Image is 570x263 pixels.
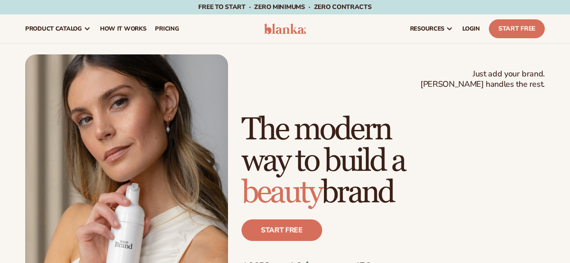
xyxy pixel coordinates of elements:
[420,69,545,90] span: Just add your brand. [PERSON_NAME] handles the rest.
[242,174,321,212] span: beauty
[410,25,444,32] span: resources
[96,14,151,43] a: How It Works
[242,114,545,209] h1: The modern way to build a brand
[242,219,322,241] a: Start free
[150,14,183,43] a: pricing
[198,3,371,11] span: Free to start · ZERO minimums · ZERO contracts
[489,19,545,38] a: Start Free
[462,25,480,32] span: LOGIN
[458,14,484,43] a: LOGIN
[100,25,146,32] span: How It Works
[21,14,96,43] a: product catalog
[25,25,82,32] span: product catalog
[155,25,179,32] span: pricing
[264,23,306,34] img: logo
[406,14,458,43] a: resources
